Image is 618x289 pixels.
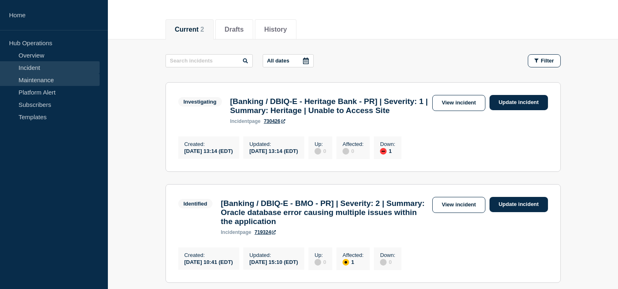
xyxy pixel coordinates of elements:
[343,147,364,155] div: 0
[343,259,349,266] div: affected
[221,229,240,235] span: incident
[230,118,249,124] span: incident
[380,141,395,147] p: Down :
[250,141,298,147] p: Updated :
[315,147,326,155] div: 0
[184,252,233,258] p: Created :
[178,97,222,106] span: Investigating
[264,118,285,124] a: 730426
[250,258,298,265] div: [DATE] 15:10 (EDT)
[380,252,395,258] p: Down :
[225,26,244,33] button: Drafts
[315,259,321,266] div: disabled
[221,229,251,235] p: page
[201,26,204,33] span: 2
[343,141,364,147] p: Affected :
[175,26,204,33] button: Current 2
[380,148,387,155] div: down
[178,199,213,208] span: Identified
[541,58,554,64] span: Filter
[250,252,298,258] p: Updated :
[254,229,276,235] a: 719324
[250,147,298,154] div: [DATE] 13:14 (EDT)
[184,258,233,265] div: [DATE] 10:41 (EDT)
[221,199,428,226] h3: [Banking / DBIQ-E - BMO - PR] | Severity: 2 | Summary: Oracle database error causing multiple iss...
[184,147,233,154] div: [DATE] 13:14 (EDT)
[490,95,548,110] a: Update incident
[166,54,253,67] input: Search incidents
[432,95,485,111] a: View incident
[315,252,326,258] p: Up :
[230,97,428,115] h3: [Banking / DBIQ-E - Heritage Bank - PR] | Severity: 1 | Summary: Heritage | Unable to Access Site
[380,258,395,266] div: 0
[380,259,387,266] div: disabled
[432,197,485,213] a: View incident
[490,197,548,212] a: Update incident
[315,258,326,266] div: 0
[315,141,326,147] p: Up :
[343,148,349,155] div: disabled
[264,26,287,33] button: History
[380,147,395,155] div: 1
[267,58,289,64] p: All dates
[263,54,314,67] button: All dates
[230,118,261,124] p: page
[315,148,321,155] div: disabled
[184,141,233,147] p: Created :
[528,54,561,67] button: Filter
[343,252,364,258] p: Affected :
[343,258,364,266] div: 1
